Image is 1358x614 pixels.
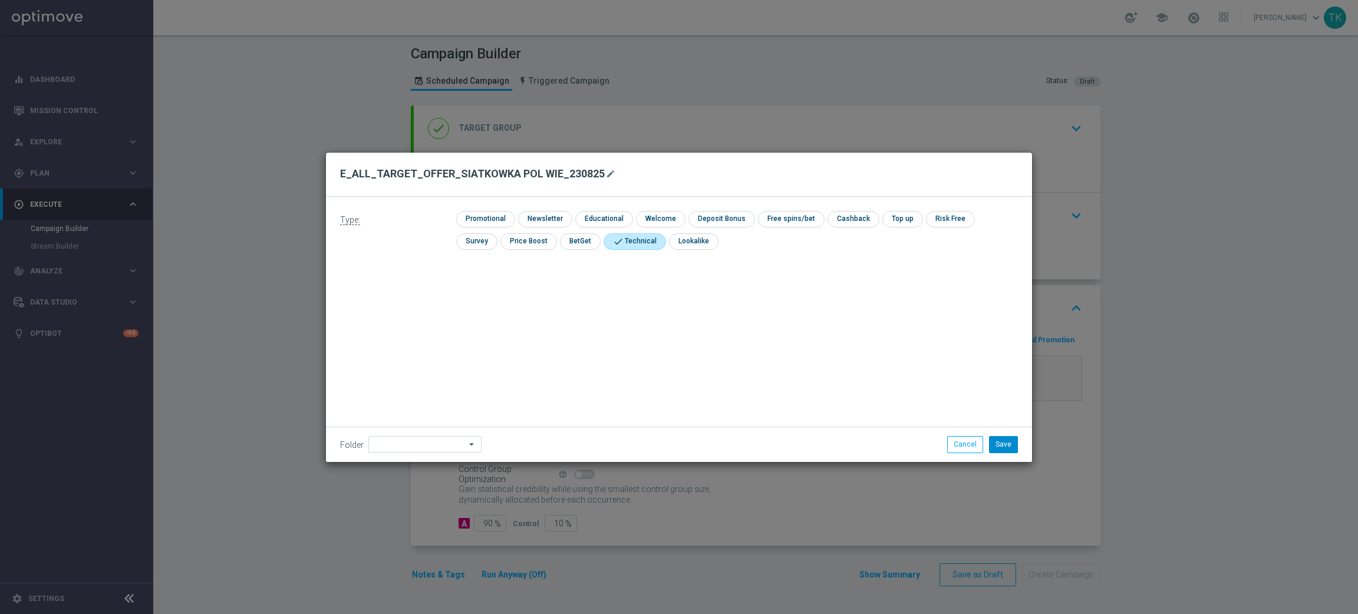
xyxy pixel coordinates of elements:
h2: E_ALL_TARGET_OFFER_SIATKOWKA POL WIE_230825 [340,167,605,181]
i: arrow_drop_down [466,437,478,452]
label: Folder [340,440,364,450]
button: mode_edit [605,167,619,181]
span: Type: [340,215,360,225]
button: Save [989,436,1018,453]
button: Cancel [947,436,983,453]
i: mode_edit [606,169,615,179]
